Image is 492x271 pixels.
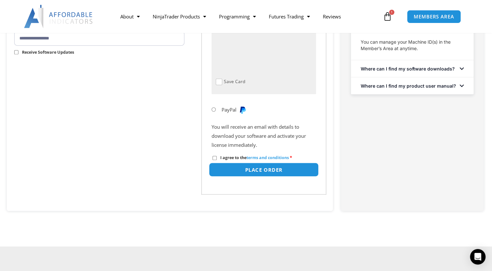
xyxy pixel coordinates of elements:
div: Where can I find my software downloads? [351,60,474,77]
p: You can manage your Machine ID(s) in the Member’s Area at anytime. [361,39,464,52]
div: Where can I find my product user manual? [351,77,474,94]
div: Where do I add my NinjaTrader Machine ID? [351,32,474,60]
span: 1 [389,10,394,15]
a: About [114,9,146,24]
label: Save Card [224,78,245,85]
a: 1 [373,7,402,26]
a: Futures Trading [262,9,316,24]
a: Programming [213,9,262,24]
span: I agree to the [220,155,289,160]
nav: Menu [114,9,381,24]
label: PayPal [222,106,247,113]
span: MEMBERS AREA [414,14,454,19]
a: NinjaTrader Products [146,9,213,24]
a: Where can I find my product user manual? [361,83,456,89]
a: Where can I find my software downloads? [361,66,455,71]
img: PayPal [239,106,246,114]
abbr: required [290,155,292,160]
span: Receive Software Updates [22,49,74,55]
a: MEMBERS AREA [407,10,461,23]
button: Place order [209,163,318,177]
div: Open Intercom Messenger [470,249,486,265]
input: I agree to theterms and conditions * [213,156,217,160]
p: You will receive an email with details to download your software and activate your license immedi... [212,123,316,150]
input: Receive Software Updates [14,50,18,54]
a: terms and conditions [246,155,289,160]
img: LogoAI | Affordable Indicators – NinjaTrader [24,5,93,28]
a: Reviews [316,9,347,24]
